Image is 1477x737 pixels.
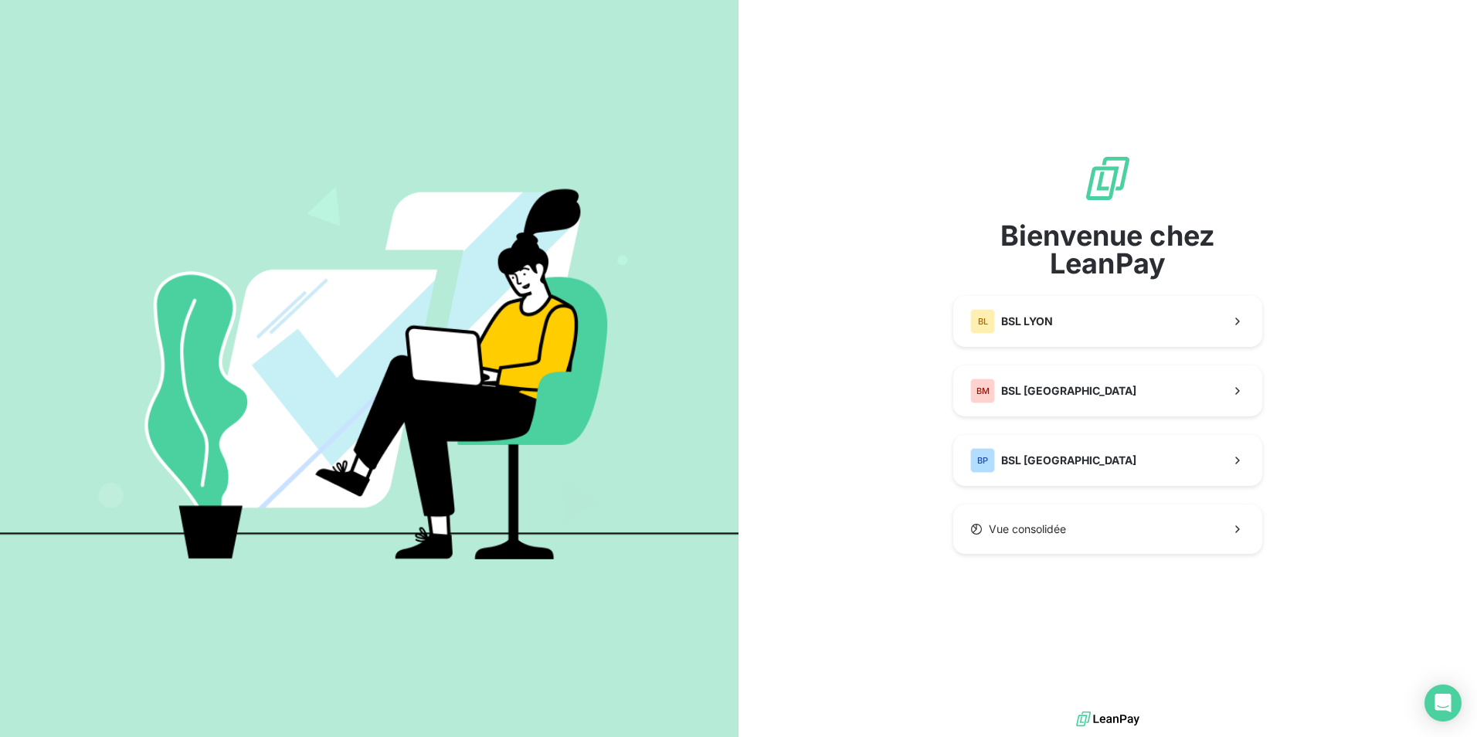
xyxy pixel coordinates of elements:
[970,309,995,334] div: BL
[1001,383,1136,399] span: BSL [GEOGRAPHIC_DATA]
[953,222,1262,277] span: Bienvenue chez LeanPay
[970,448,995,473] div: BP
[1083,154,1132,203] img: logo sigle
[1424,684,1462,722] div: Open Intercom Messenger
[953,365,1262,416] button: BMBSL [GEOGRAPHIC_DATA]
[953,504,1262,554] button: Vue consolidée
[953,435,1262,486] button: BPBSL [GEOGRAPHIC_DATA]
[970,379,995,403] div: BM
[1076,708,1139,731] img: logo
[953,296,1262,347] button: BLBSL LYON
[1001,453,1136,468] span: BSL [GEOGRAPHIC_DATA]
[1001,314,1053,329] span: BSL LYON
[989,521,1066,537] span: Vue consolidée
